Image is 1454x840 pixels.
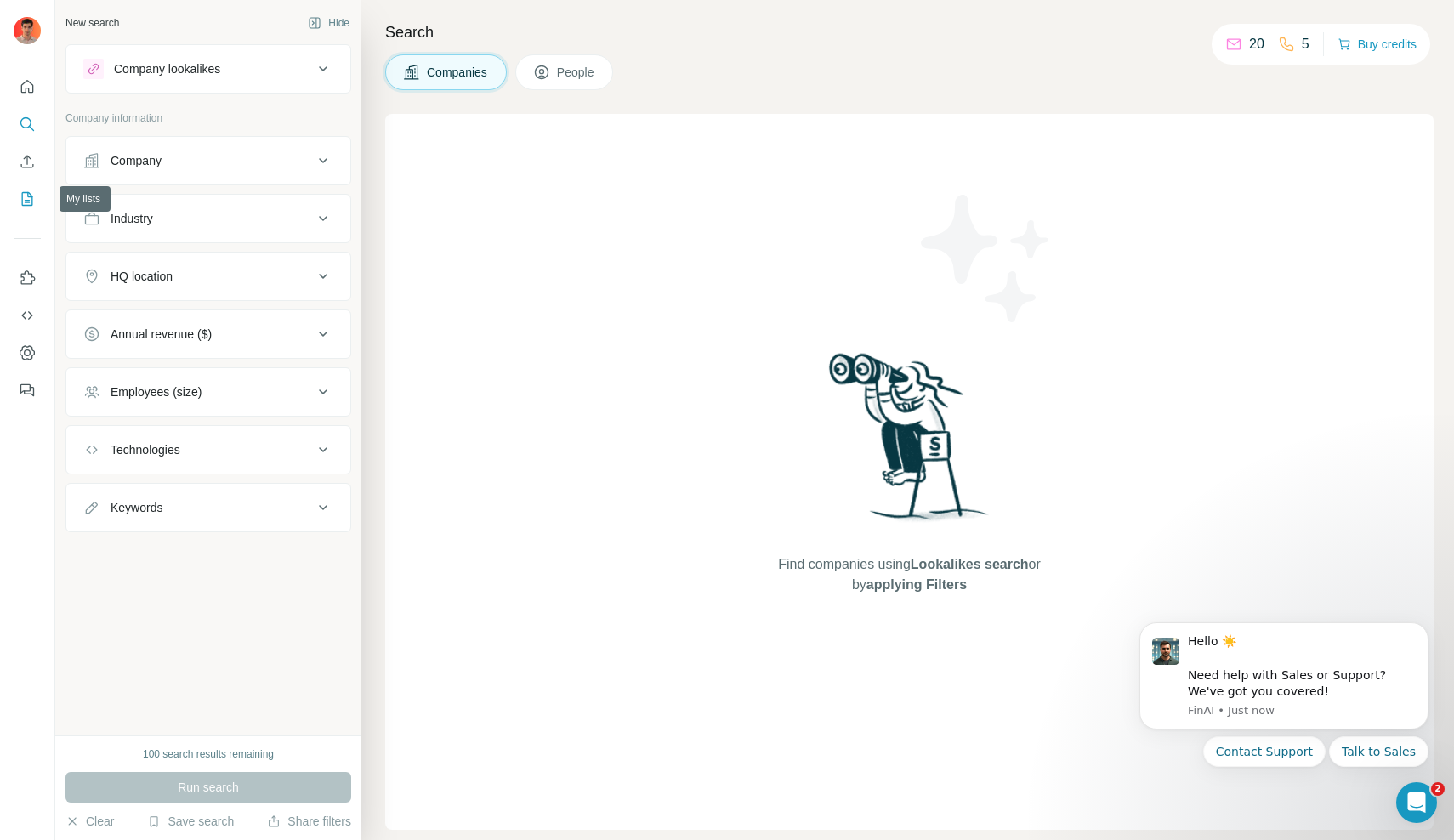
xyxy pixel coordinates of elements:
iframe: Intercom notifications message [1114,610,1454,831]
button: Buy credits [1338,32,1417,56]
div: 100 search results remaining [143,746,274,762]
div: Industry [111,210,153,227]
button: Annual revenue ($) [66,314,350,355]
button: Keywords [66,487,350,528]
p: Company information [65,111,351,126]
h4: Search [385,20,1434,44]
img: Surfe Illustration - Woman searching with binoculars [821,349,998,538]
button: Use Surfe on LinkedIn [14,263,41,293]
div: Company lookalikes [114,60,220,77]
button: Search [14,109,41,139]
span: Companies [427,64,489,81]
div: Keywords [111,499,162,516]
button: Save search [147,813,234,830]
button: Use Surfe API [14,300,41,331]
button: Quick start [14,71,41,102]
div: Company [111,152,162,169]
button: Technologies [66,429,350,470]
span: 2 [1431,782,1445,796]
span: applying Filters [866,577,967,592]
button: Share filters [267,813,351,830]
span: Lookalikes search [911,557,1029,571]
div: Technologies [111,441,180,458]
p: 20 [1249,34,1264,54]
div: HQ location [111,268,173,285]
div: Annual revenue ($) [111,326,212,343]
button: Enrich CSV [14,146,41,177]
button: Clear [65,813,114,830]
button: Feedback [14,375,41,406]
button: Hide [296,10,361,36]
p: 5 [1302,34,1309,54]
button: Company [66,140,350,181]
button: My lists [14,184,41,214]
button: Employees (size) [66,372,350,412]
span: Find companies using or by [773,554,1045,595]
iframe: Intercom live chat [1396,782,1437,823]
button: HQ location [66,256,350,297]
button: Dashboard [14,338,41,368]
button: Industry [66,198,350,239]
button: Company lookalikes [66,48,350,89]
div: Employees (size) [111,383,202,400]
span: People [557,64,596,81]
img: Avatar [14,17,41,44]
div: New search [65,15,119,31]
img: Surfe Illustration - Stars [910,182,1063,335]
